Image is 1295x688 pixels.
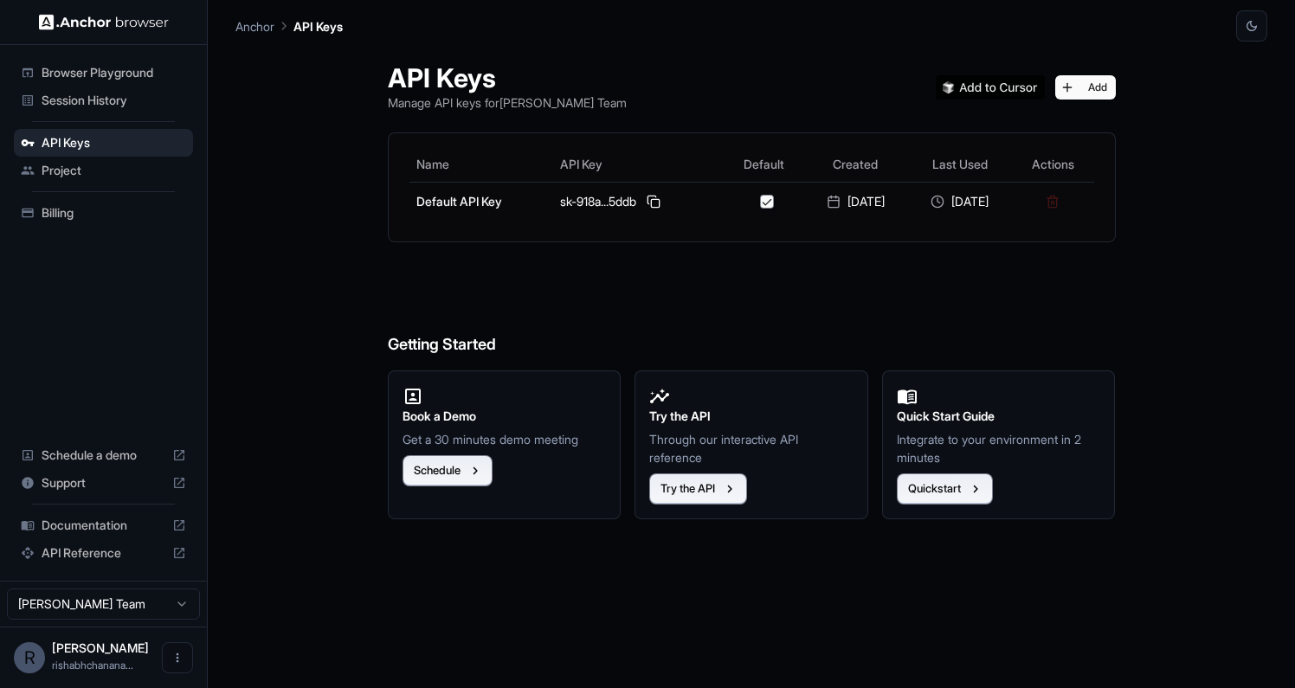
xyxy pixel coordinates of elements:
p: Get a 30 minutes demo meeting [403,430,607,448]
th: Name [409,147,554,182]
th: Last Used [908,147,1012,182]
img: Anchor Logo [39,14,169,30]
td: Default API Key [409,182,554,221]
div: API Keys [14,129,193,157]
div: Session History [14,87,193,114]
h1: API Keys [388,62,627,93]
p: Integrate to your environment in 2 minutes [897,430,1101,466]
button: Copy API key [643,191,664,212]
span: API Reference [42,544,165,562]
nav: breadcrumb [235,16,343,35]
h2: Try the API [649,407,854,426]
button: Quickstart [897,473,993,505]
th: Default [725,147,803,182]
th: Actions [1012,147,1093,182]
span: API Keys [42,134,186,151]
p: Manage API keys for [PERSON_NAME] Team [388,93,627,112]
div: Browser Playground [14,59,193,87]
th: API Key [553,147,724,182]
span: Session History [42,92,186,109]
p: API Keys [293,17,343,35]
div: sk-918a...5ddb [560,191,717,212]
span: Billing [42,204,186,222]
div: Documentation [14,511,193,539]
div: Support [14,469,193,497]
th: Created [803,147,907,182]
div: [DATE] [810,193,900,210]
span: Rishabh Chanana [52,640,149,655]
span: Project [42,162,186,179]
img: Add anchorbrowser MCP server to Cursor [936,75,1045,100]
p: Through our interactive API reference [649,430,854,466]
div: API Reference [14,539,193,567]
div: Schedule a demo [14,441,193,469]
h2: Book a Demo [403,407,607,426]
span: Browser Playground [42,64,186,81]
span: rishabhchanana82@gmail.com [52,659,133,672]
button: Open menu [162,642,193,673]
div: [DATE] [915,193,1005,210]
span: Support [42,474,165,492]
p: Anchor [235,17,274,35]
button: Schedule [403,455,493,486]
button: Try the API [649,473,747,505]
div: Billing [14,199,193,227]
button: Add [1055,75,1116,100]
div: Project [14,157,193,184]
span: Schedule a demo [42,447,165,464]
span: Documentation [42,517,165,534]
h6: Getting Started [388,263,1116,357]
div: R [14,642,45,673]
h2: Quick Start Guide [897,407,1101,426]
